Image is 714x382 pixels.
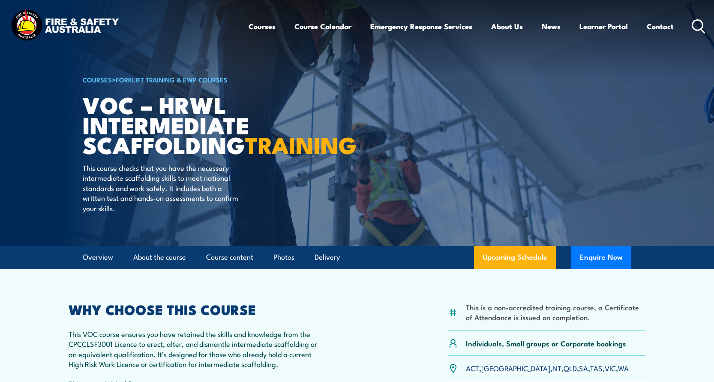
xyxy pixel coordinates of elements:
[491,15,523,38] a: About Us
[83,246,113,269] a: Overview
[370,15,472,38] a: Emergency Response Services
[466,363,629,373] p: , , , , , , ,
[590,363,603,373] a: TAS
[552,363,561,373] a: NT
[466,363,479,373] a: ACT
[571,246,631,269] button: Enquire Now
[579,363,588,373] a: SA
[116,75,228,84] a: Forklift Training & EWP Courses
[273,246,294,269] a: Photos
[69,303,319,315] h2: WHY CHOOSE THIS COURSE
[542,15,561,38] a: News
[647,15,674,38] a: Contact
[249,15,276,38] a: Courses
[579,15,628,38] a: Learner Portal
[83,75,112,84] a: COURSES
[466,338,626,348] p: Individuals, Small groups or Corporate bookings
[294,15,351,38] a: Course Calendar
[474,246,556,269] a: Upcoming Schedule
[83,74,294,85] h6: >
[133,246,186,269] a: About the course
[466,302,645,322] li: This is a non-accredited training course, a Certificate of Attendance is issued on completion.
[315,246,340,269] a: Delivery
[481,363,550,373] a: [GEOGRAPHIC_DATA]
[83,94,294,155] h1: VOC – HRWL Intermediate Scaffolding
[605,363,616,373] a: VIC
[69,329,319,369] p: This VOC course ensures you have retained the skills and knowledge from the CPCCLSF3001 Licence t...
[83,163,239,213] p: This course checks that you have the necessary intermediate scaffolding skills to meet national s...
[245,126,357,162] strong: TRAINING
[206,246,253,269] a: Course content
[618,363,629,373] a: WA
[564,363,577,373] a: QLD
